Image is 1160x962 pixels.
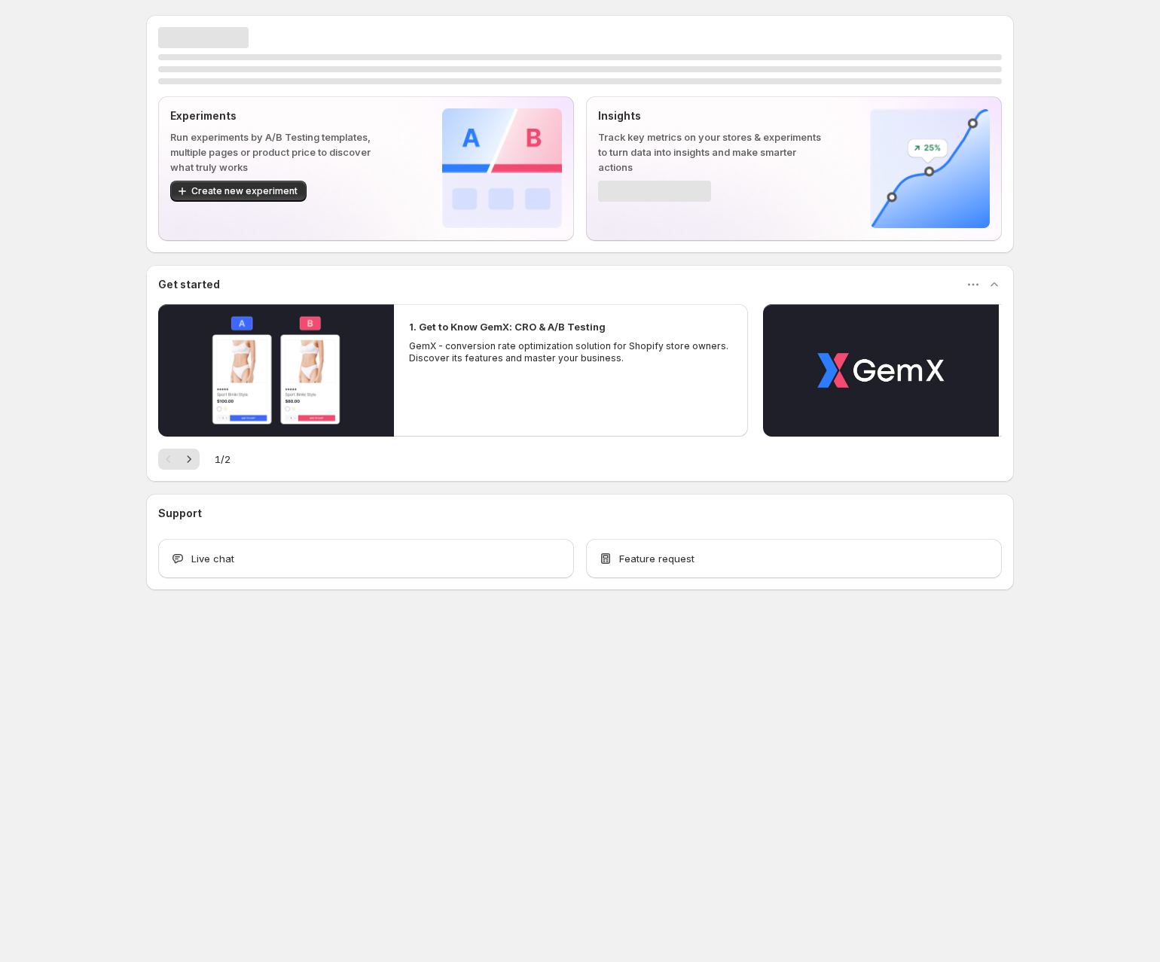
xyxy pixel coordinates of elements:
span: Feature request [619,551,694,566]
p: Track key metrics on your stores & experiments to turn data into insights and make smarter actions [598,129,822,175]
button: Create new experiment [170,181,307,202]
button: Play video [158,304,394,437]
img: Experiments [442,108,562,228]
h3: Support [158,506,202,521]
img: Insights [870,108,990,228]
p: GemX - conversion rate optimization solution for Shopify store owners. Discover its features and ... [409,340,733,364]
p: Insights [598,108,822,123]
span: Create new experiment [191,185,298,197]
p: Experiments [170,108,394,123]
button: Next [179,449,200,470]
h2: 1. Get to Know GemX: CRO & A/B Testing [409,319,606,334]
nav: Pagination [158,449,200,470]
span: Live chat [191,551,234,566]
button: Play video [763,304,999,437]
span: 1 / 2 [215,452,230,467]
h3: Get started [158,277,220,292]
p: Run experiments by A/B Testing templates, multiple pages or product price to discover what truly ... [170,129,394,175]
